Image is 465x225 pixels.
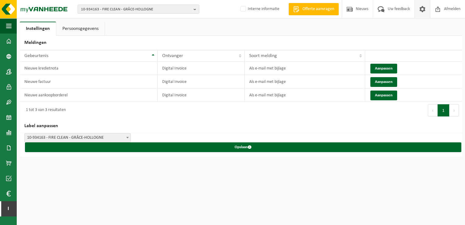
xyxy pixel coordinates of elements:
a: Persoonsgegevens [56,22,105,36]
span: 10-934163 - FIRE CLEAN - GRÂCE-HOLLOGNE [24,133,131,142]
button: Next [449,104,459,116]
td: Als e-mail met bijlage [245,88,365,102]
h2: Meldingen [20,36,462,50]
span: I [6,201,11,216]
td: Nieuwe kredietnota [20,62,158,75]
span: 10-934163 - FIRE CLEAN - GRÂCE-HOLLOGNE [25,134,131,142]
td: Nieuwe factuur [20,75,158,88]
td: Nieuwe aankoopborderel [20,88,158,102]
span: Offerte aanvragen [301,6,336,12]
button: Opslaan [25,142,461,152]
button: Aanpassen [370,77,397,87]
label: Interne informatie [239,5,279,14]
td: Digital Invoice [158,88,245,102]
td: Als e-mail met bijlage [245,75,365,88]
span: Soort melding [249,53,277,58]
button: Previous [428,104,438,116]
h2: Label aanpassen [20,119,462,133]
div: 1 tot 3 van 3 resultaten [23,105,66,116]
span: Ontvanger [162,53,183,58]
button: Aanpassen [370,64,397,73]
td: Digital Invoice [158,75,245,88]
td: Als e-mail met bijlage [245,62,365,75]
td: Digital Invoice [158,62,245,75]
span: Gebeurtenis [24,53,48,58]
button: 10-934163 - FIRE CLEAN - GRÂCE-HOLLOGNE [78,5,199,14]
button: Aanpassen [370,91,397,100]
a: Instellingen [20,22,56,36]
span: 10-934163 - FIRE CLEAN - GRÂCE-HOLLOGNE [81,5,191,14]
button: 1 [438,104,449,116]
a: Offerte aanvragen [288,3,339,15]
